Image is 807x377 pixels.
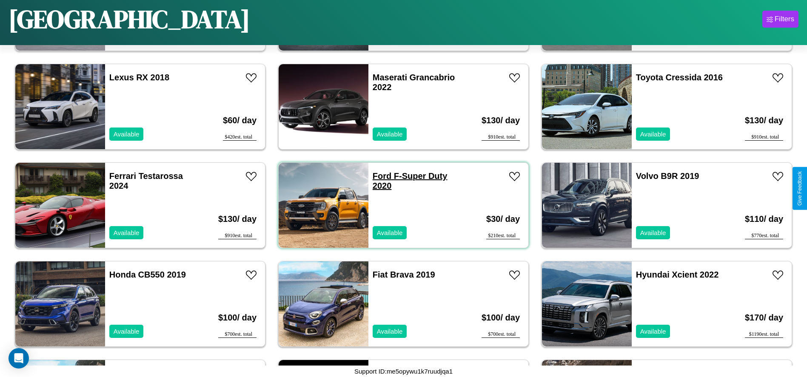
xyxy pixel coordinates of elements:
a: Ford F-Super Duty 2020 [373,171,448,190]
h3: $ 60 / day [223,107,257,134]
h3: $ 30 / day [486,206,520,232]
a: Ferrari Testarossa 2024 [109,171,183,190]
h3: $ 130 / day [482,107,520,134]
a: Lexus RX 2018 [109,73,169,82]
div: $ 420 est. total [223,134,257,141]
div: $ 210 est. total [486,232,520,239]
div: $ 700 est. total [482,331,520,338]
h3: $ 100 / day [482,304,520,331]
div: Give Feedback [797,171,803,206]
a: Maserati Grancabrio 2022 [373,73,455,92]
h3: $ 130 / day [218,206,257,232]
div: $ 700 est. total [218,331,257,338]
p: Support ID: me5opywu1k7ruudjqa1 [354,366,453,377]
div: Open Intercom Messenger [9,348,29,368]
p: Available [377,227,403,238]
p: Available [640,227,666,238]
p: Available [114,128,140,140]
a: Hyundai Xcient 2022 [636,270,719,279]
div: $ 910 est. total [218,232,257,239]
h1: [GEOGRAPHIC_DATA] [9,2,250,37]
a: Toyota Cressida 2016 [636,73,723,82]
a: Fiat Brava 2019 [373,270,435,279]
p: Available [640,128,666,140]
div: $ 910 est. total [482,134,520,141]
p: Available [640,326,666,337]
h3: $ 170 / day [745,304,783,331]
div: $ 1190 est. total [745,331,783,338]
button: Filters [762,11,798,28]
div: Filters [775,15,794,23]
h3: $ 130 / day [745,107,783,134]
a: Honda CB550 2019 [109,270,186,279]
h3: $ 100 / day [218,304,257,331]
p: Available [377,128,403,140]
p: Available [114,326,140,337]
div: $ 770 est. total [745,232,783,239]
a: Volvo B9R 2019 [636,171,699,181]
h3: $ 110 / day [745,206,783,232]
p: Available [114,227,140,238]
p: Available [377,326,403,337]
div: $ 910 est. total [745,134,783,141]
